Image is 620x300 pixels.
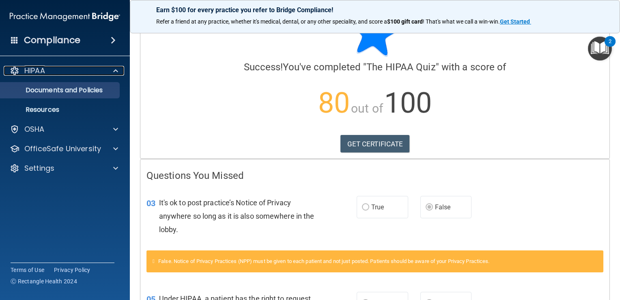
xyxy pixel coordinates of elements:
[10,124,118,134] a: OSHA
[158,258,489,264] span: False. Notice of Privacy Practices (NPP) must be given to each patient and not just posted. Patie...
[156,6,594,14] p: Earn $100 for every practice you refer to Bridge Compliance!
[609,41,611,52] div: 2
[11,266,44,274] a: Terms of Use
[24,124,45,134] p: OSHA
[146,62,603,72] h4: You've completed " " with a score of
[387,18,423,25] strong: $100 gift card
[423,18,500,25] span: ! That's what we call a win-win.
[384,86,432,120] span: 100
[588,37,612,61] button: Open Resource Center, 2 new notifications
[10,163,118,173] a: Settings
[362,204,369,211] input: True
[10,9,120,25] img: PMB logo
[24,35,80,46] h4: Compliance
[54,266,90,274] a: Privacy Policy
[351,101,383,115] span: out of
[500,18,531,25] a: Get Started
[11,277,77,285] span: Ⓒ Rectangle Health 2024
[5,86,116,94] p: Documents and Policies
[366,61,435,73] span: The HIPAA Quiz
[24,163,54,173] p: Settings
[24,66,45,76] p: HIPAA
[318,86,350,120] span: 80
[244,61,283,73] span: Success!
[500,18,530,25] strong: Get Started
[435,203,451,211] span: False
[146,198,155,208] span: 03
[340,135,410,153] a: GET CERTIFICATE
[5,106,116,114] p: Resources
[10,144,118,154] a: OfficeSafe University
[10,66,118,76] a: HIPAA
[156,18,387,25] span: Refer a friend at any practice, whether it's medical, dental, or any other speciality, and score a
[24,144,101,154] p: OfficeSafe University
[146,170,603,181] h4: Questions You Missed
[426,204,433,211] input: False
[371,203,384,211] span: True
[159,198,314,234] span: It's ok to post practice’s Notice of Privacy anywhere so long as it is also somewhere in the lobby.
